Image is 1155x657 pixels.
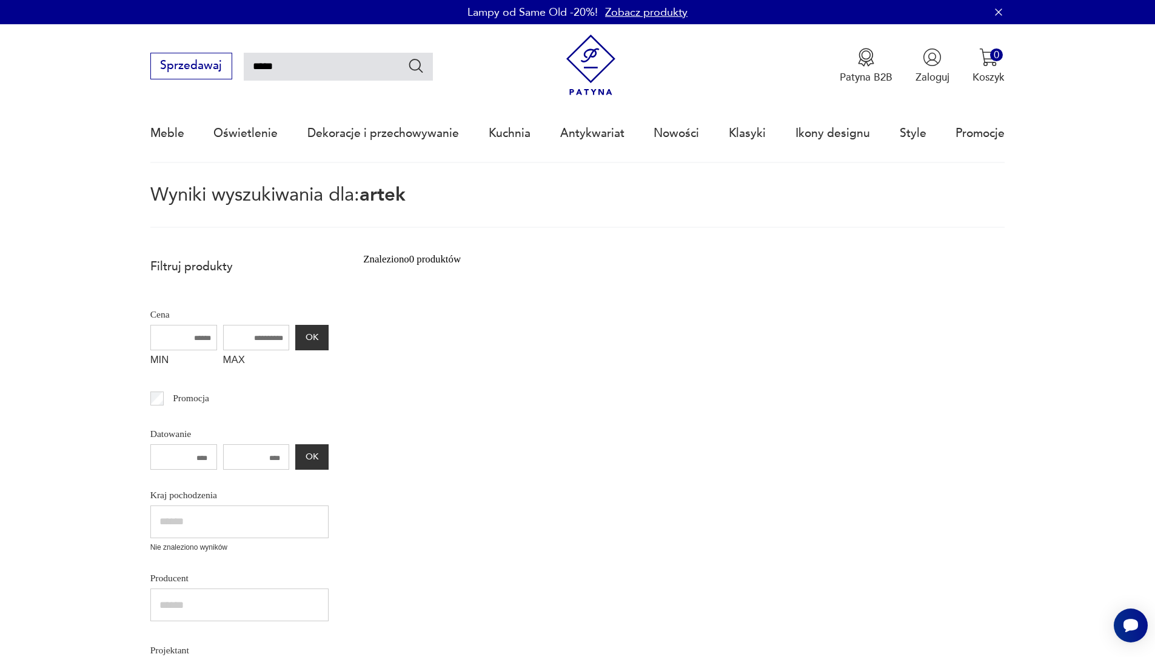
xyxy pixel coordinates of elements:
[654,105,699,161] a: Nowości
[150,62,232,72] a: Sprzedawaj
[150,542,329,553] p: Nie znaleziono wyników
[840,48,892,84] button: Patyna B2B
[407,57,425,75] button: Szukaj
[223,350,290,373] label: MAX
[150,259,329,275] p: Filtruj produkty
[857,48,875,67] img: Ikona medalu
[1114,609,1148,642] iframe: Smartsupp widget button
[900,105,926,161] a: Style
[150,186,1005,228] p: Wyniki wyszukiwania dla:
[150,426,329,442] p: Datowanie
[729,105,766,161] a: Klasyki
[307,105,459,161] a: Dekoracje i przechowywanie
[360,182,406,207] span: artek
[295,444,328,470] button: OK
[363,252,461,267] div: Znaleziono 0 produktów
[560,105,624,161] a: Antykwariat
[973,48,1005,84] button: 0Koszyk
[150,105,184,161] a: Meble
[840,48,892,84] a: Ikona medaluPatyna B2B
[990,48,1003,61] div: 0
[840,70,892,84] p: Patyna B2B
[605,5,688,20] a: Zobacz produkty
[467,5,598,20] p: Lampy od Same Old -20%!
[150,487,329,503] p: Kraj pochodzenia
[973,70,1005,84] p: Koszyk
[916,48,949,84] button: Zaloguj
[956,105,1005,161] a: Promocje
[173,390,209,406] p: Promocja
[150,53,232,79] button: Sprzedawaj
[923,48,942,67] img: Ikonka użytkownika
[795,105,870,161] a: Ikony designu
[150,570,329,586] p: Producent
[213,105,278,161] a: Oświetlenie
[560,35,621,96] img: Patyna - sklep z meblami i dekoracjami vintage
[150,307,329,322] p: Cena
[150,350,217,373] label: MIN
[489,105,531,161] a: Kuchnia
[979,48,998,67] img: Ikona koszyka
[916,70,949,84] p: Zaloguj
[295,325,328,350] button: OK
